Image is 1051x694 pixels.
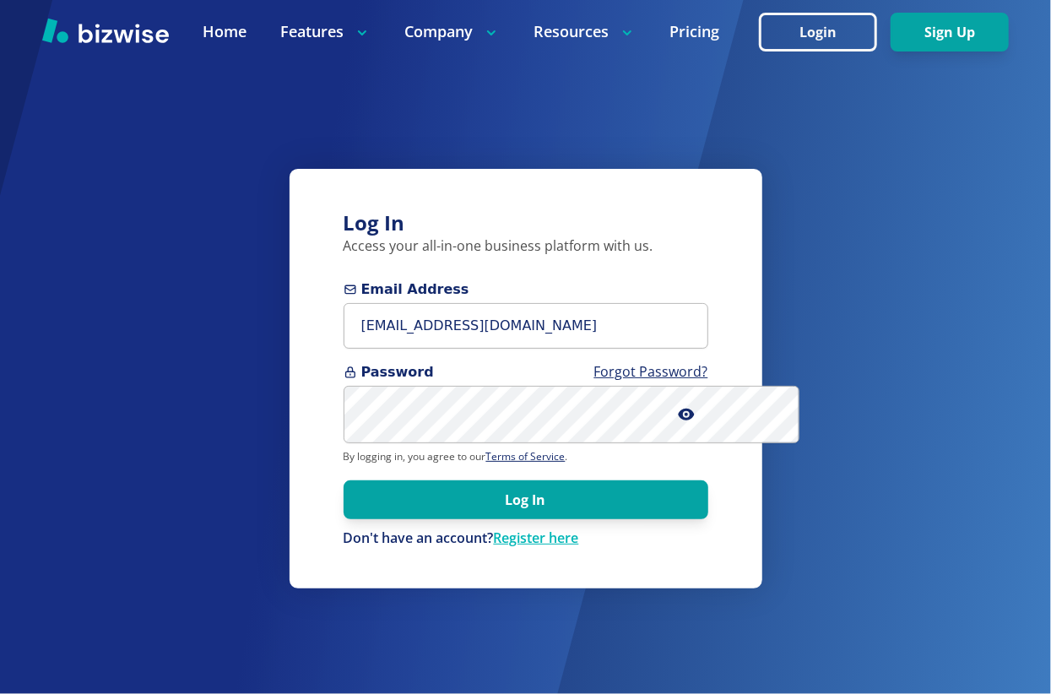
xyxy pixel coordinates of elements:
[759,24,891,41] a: Login
[759,13,877,52] button: Login
[344,450,708,464] p: By logging in, you agree to our .
[42,18,169,43] img: Bizwise Logo
[203,21,246,42] a: Home
[344,209,708,237] h3: Log In
[280,21,371,42] p: Features
[344,303,708,350] input: you@example.com
[891,24,1009,41] a: Sign Up
[486,449,566,464] a: Terms of Service
[594,362,708,381] a: Forgot Password?
[891,13,1009,52] button: Sign Up
[344,529,708,548] div: Don't have an account?Register here
[344,237,708,256] p: Access your all-in-one business platform with us.
[669,21,719,42] a: Pricing
[344,362,708,382] span: Password
[404,21,500,42] p: Company
[494,529,579,547] a: Register here
[534,21,636,42] p: Resources
[344,480,708,519] button: Log In
[344,279,708,300] span: Email Address
[344,529,708,548] p: Don't have an account?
